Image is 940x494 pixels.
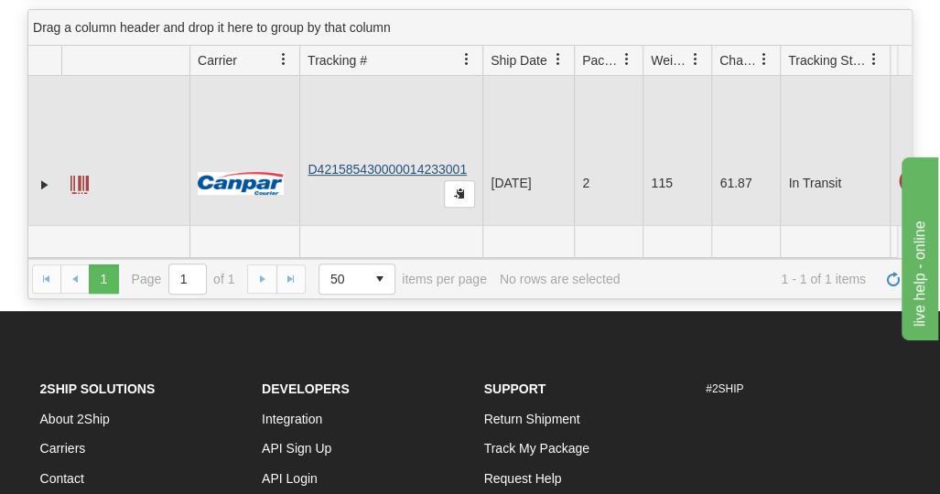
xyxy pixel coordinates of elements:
strong: Developers [262,381,350,396]
td: 115 [643,76,711,291]
a: Carrier filter column settings [268,44,299,75]
span: Packages [582,51,621,70]
span: Tracking Status [788,51,868,70]
span: Page 1 [89,264,118,294]
span: Ship Date [491,51,546,70]
td: 2 [574,76,643,291]
a: Return Shipment [484,412,580,426]
a: Refresh [879,264,908,294]
a: Integration [262,412,322,426]
td: 61.87 [711,76,780,291]
a: Carriers [40,441,86,456]
span: Weight [651,51,689,70]
a: Label [70,167,89,197]
div: No rows are selected [500,272,621,286]
a: Weight filter column settings [680,44,711,75]
span: Page of 1 [132,263,235,295]
span: select [365,264,394,294]
a: Tracking # filter column settings [451,44,482,75]
input: Page 1 [169,264,206,294]
span: 1 - 1 of 1 items [632,272,866,286]
a: Expand [36,176,54,194]
div: grid grouping header [28,10,912,46]
td: In Transit [780,76,890,291]
span: 50 [330,270,354,288]
iframe: chat widget [898,154,938,340]
h6: #2SHIP [706,383,901,395]
strong: Support [484,381,546,396]
img: 14 - Canpar [198,172,284,195]
span: Page sizes drop down [319,263,395,295]
a: Charge filter column settings [749,44,780,75]
span: items per page [319,263,487,295]
div: live help - online [14,11,169,33]
a: Packages filter column settings [611,44,643,75]
a: API Sign Up [262,441,331,456]
strong: 2Ship Solutions [40,381,156,396]
span: Charge [719,51,758,70]
a: Contact [40,471,84,486]
a: D421585430000014233001 [308,162,467,177]
a: API Login [262,471,318,486]
a: About 2Ship [40,412,110,426]
a: Track My Package [484,441,589,456]
span: Carrier [198,51,237,70]
a: Tracking Status filter column settings [859,44,890,75]
span: Tracking # [308,51,367,70]
button: Copy to clipboard [444,180,475,208]
a: Request Help [484,471,562,486]
a: Ship Date filter column settings [543,44,574,75]
td: [DATE] [482,76,574,291]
